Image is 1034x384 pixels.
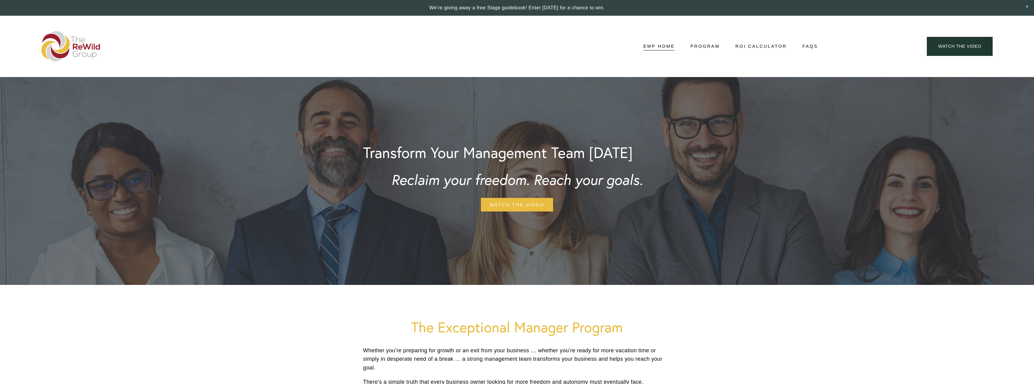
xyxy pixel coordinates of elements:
[363,319,671,335] h1: The Exceptional Manager Program
[735,42,787,51] a: ROI Calculator
[391,171,530,189] em: Reclaim your freedom.
[481,198,553,211] a: watch the video
[41,31,101,61] img: The ReWild Group
[533,171,643,189] em: Reach your goals.
[690,42,720,51] a: Program
[802,42,818,51] a: FAQs
[643,42,675,51] a: EMP Home
[363,346,671,372] p: Whether you’re preparing for growth or an exit from your business … whether you’re ready for more...
[363,145,632,160] h1: Transform Your Management Team [DATE]
[927,37,993,56] a: Watch the Video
